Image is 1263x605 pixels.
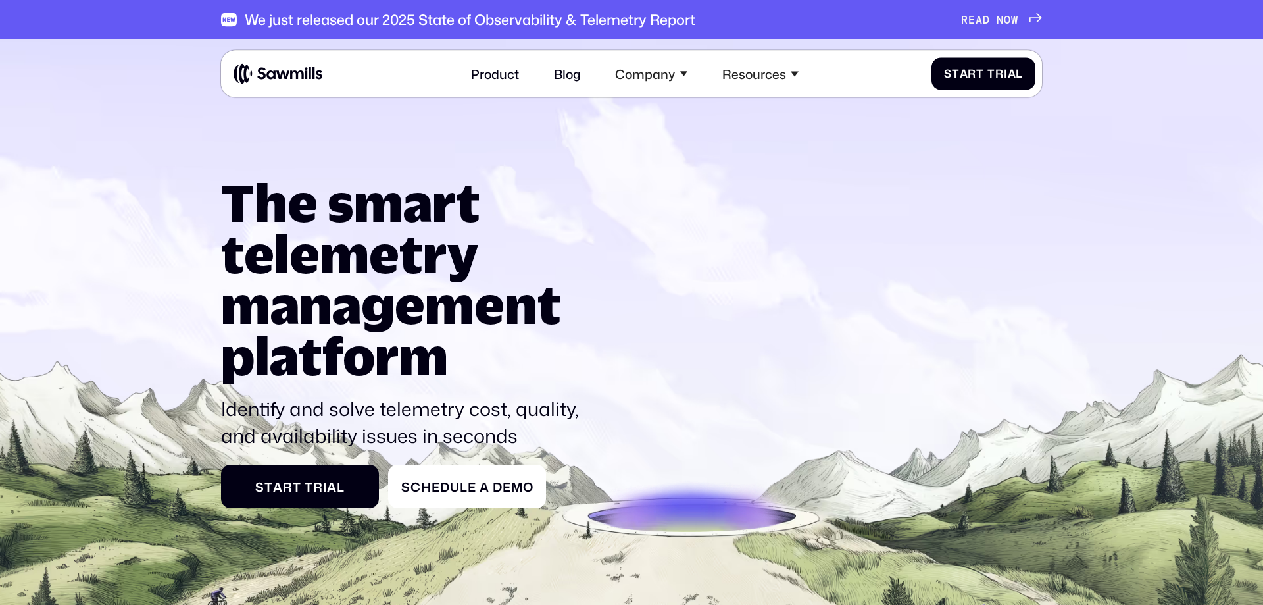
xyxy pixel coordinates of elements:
[221,465,379,508] a: StartTrial
[450,479,460,494] span: u
[997,13,1004,26] span: N
[388,465,546,508] a: ScheduleaDemo
[1008,67,1016,80] span: a
[493,479,503,494] span: D
[615,66,675,81] div: Company
[606,57,697,91] div: Company
[931,57,1036,90] a: StartTrial
[421,479,432,494] span: h
[255,479,264,494] span: S
[440,479,450,494] span: d
[1011,13,1018,26] span: W
[713,57,808,91] div: Resources
[511,479,523,494] span: m
[313,479,323,494] span: r
[1016,67,1023,80] span: l
[221,177,587,382] h1: The smart telemetry management platform
[960,67,968,80] span: a
[401,479,410,494] span: S
[944,67,952,80] span: S
[264,479,273,494] span: t
[468,479,476,494] span: e
[480,479,489,494] span: a
[523,479,533,494] span: o
[976,67,984,80] span: t
[432,479,440,494] span: e
[968,67,976,80] span: r
[245,11,695,28] div: We just released our 2025 State of Observability & Telemetry Report
[1004,13,1011,26] span: O
[462,57,529,91] a: Product
[952,67,960,80] span: t
[976,13,983,26] span: A
[293,479,301,494] span: t
[323,479,327,494] span: i
[961,13,968,26] span: R
[983,13,990,26] span: D
[987,67,995,80] span: T
[460,479,468,494] span: l
[410,479,421,494] span: c
[327,479,337,494] span: a
[722,66,786,81] div: Resources
[273,479,283,494] span: a
[221,396,587,449] p: Identify and solve telemetry cost, quality, and availability issues in seconds
[544,57,590,91] a: Blog
[503,479,511,494] span: e
[968,13,976,26] span: E
[283,479,293,494] span: r
[995,67,1004,80] span: r
[337,479,345,494] span: l
[1004,67,1008,80] span: i
[961,13,1042,26] a: READNOW
[305,479,313,494] span: T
